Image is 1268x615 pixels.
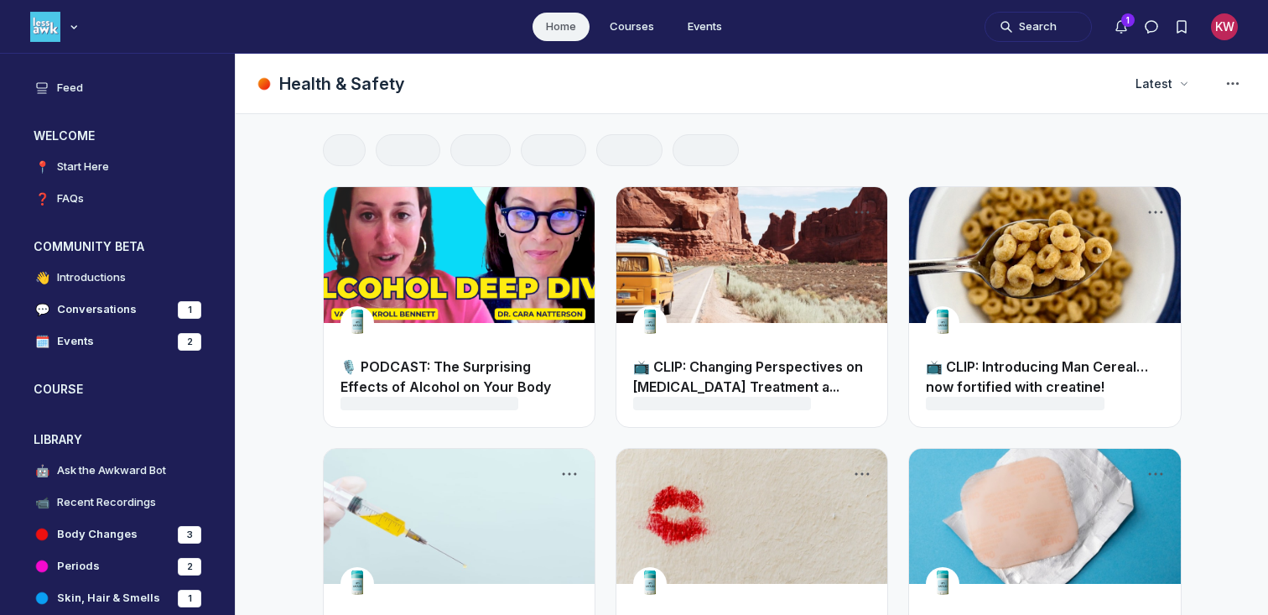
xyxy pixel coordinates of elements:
[20,488,215,517] a: 📹Recent Recordings
[30,12,60,42] img: Less Awkward Hub logo
[850,201,874,224] button: Post actions
[57,190,84,207] h4: FAQs
[1106,12,1136,42] button: Notifications
[20,426,215,453] button: LIBRARYCollapse space
[178,301,201,319] div: 1
[558,462,581,486] button: Post actions
[34,431,82,448] h3: LIBRARY
[20,122,215,149] button: WELCOMECollapse space
[57,558,100,575] h4: Periods
[521,134,586,166] div: bmeyf
[340,576,374,592] a: View user profile
[926,576,959,592] a: View user profile
[34,381,83,398] h3: COURSE
[34,494,50,511] span: 📹
[633,315,667,331] a: View user profile
[1211,13,1238,40] button: User menu options
[20,295,215,324] a: 💬Conversations1
[20,456,215,485] a: 🤖Ask the Awkward Bot
[1136,12,1167,42] button: Direct messages
[20,520,215,549] a: Body Changes3
[926,315,959,331] a: View user profile
[673,134,739,166] div: fi8k73
[596,13,668,41] a: Courses
[57,301,137,318] h4: Conversations
[633,358,863,395] a: 📺 CLIP: Changing Perspectives on [MEDICAL_DATA] Treatment a...
[1211,13,1238,40] div: KW
[1135,76,1172,92] span: Latest
[1223,74,1243,94] svg: Space settings
[57,494,156,511] h4: Recent Recordings
[1144,201,1167,224] button: Post actions
[633,576,667,592] a: View user profile
[57,462,166,479] h4: Ask the Awkward Bot
[985,12,1092,42] button: Search
[30,10,82,44] button: Less Awkward Hub logo
[558,201,581,224] button: Post actions
[20,233,215,260] button: COMMUNITY BETACollapse space
[57,80,83,96] h4: Feed
[340,358,551,395] a: 🎙️ PODCAST: The Surprising Effects of Alcohol on Your Body
[57,159,109,175] h4: Start Here
[20,185,215,213] a: ❓FAQs
[34,269,50,286] span: 👋
[20,376,215,403] button: COURSEExpand space
[34,159,50,175] span: 📍
[178,558,201,576] div: 2
[1125,69,1198,99] button: Latest
[34,462,50,479] span: 🤖
[1218,69,1248,99] button: Space settings
[1167,12,1197,42] button: Bookmarks
[20,552,215,581] a: Periods2
[178,526,201,544] div: 3
[20,327,215,356] a: 🗓️Events2
[596,134,663,166] div: 4ita2v
[926,358,1148,395] a: 📺 CLIP: Introducing Man Cereal…now fortified with creatine!
[178,333,201,351] div: 2
[20,153,215,181] a: 📍Start Here
[674,13,735,41] a: Events
[279,72,404,96] h1: Health & Safety
[57,333,94,350] h4: Events
[178,590,201,607] div: 1
[34,190,50,207] span: ❓
[323,134,366,166] div: All
[533,13,590,41] a: Home
[34,333,50,350] span: 🗓️
[57,269,126,286] h4: Introductions
[57,526,138,543] h4: Body Changes
[34,301,50,318] span: 💬
[376,134,440,166] div: dv74k
[20,263,215,292] a: 👋Introductions
[236,54,1268,114] header: Page Header
[20,74,215,102] a: Feed
[34,238,144,255] h3: COMMUNITY BETA
[20,584,215,612] a: Skin, Hair & Smells1
[850,462,874,486] button: Post actions
[1144,462,1167,486] button: Post actions
[450,134,511,166] div: p0jixr
[57,590,160,607] h4: Skin, Hair & Smells
[340,315,374,331] a: View user profile
[34,128,95,144] h3: WELCOME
